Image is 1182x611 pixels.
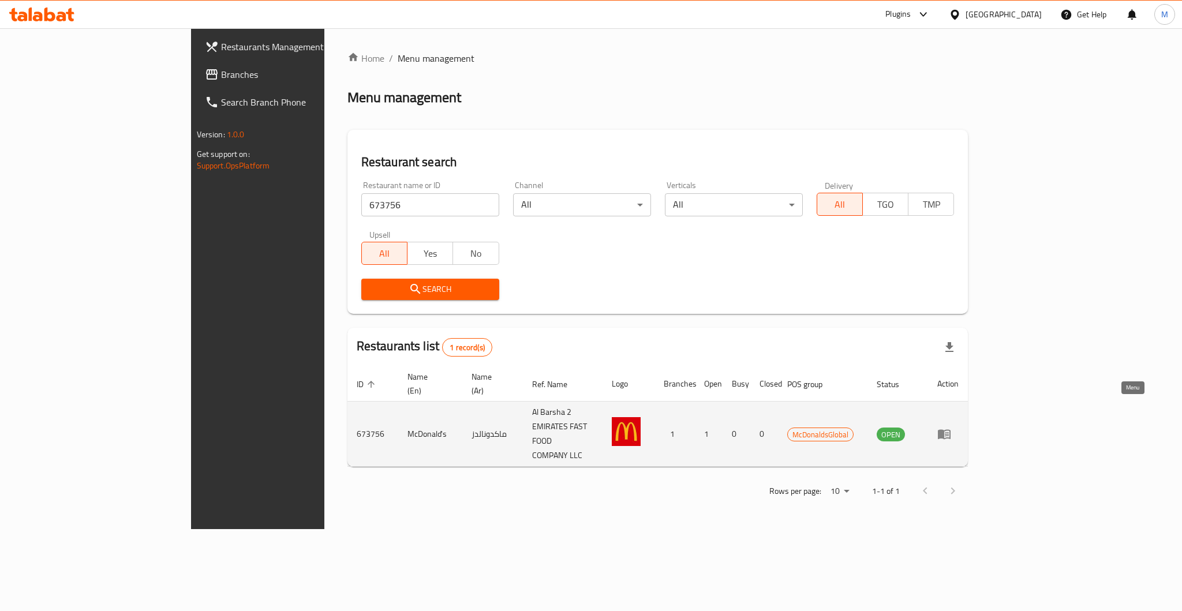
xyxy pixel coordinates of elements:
td: 0 [750,402,778,467]
th: Closed [750,366,778,402]
img: McDonald's [612,417,641,446]
span: Menu management [398,51,474,65]
td: McDonald's [398,402,462,467]
h2: Menu management [347,88,461,107]
a: Branches [196,61,388,88]
span: Restaurants Management [221,40,379,54]
button: All [817,193,863,216]
span: All [366,245,403,262]
table: enhanced table [347,366,968,467]
span: Yes [412,245,448,262]
span: No [458,245,494,262]
span: OPEN [877,428,905,441]
div: Export file [936,333,963,361]
button: Search [361,279,499,300]
span: POS group [787,377,837,391]
th: Branches [654,366,695,402]
a: Support.OpsPlatform [197,158,270,173]
a: Search Branch Phone [196,88,388,116]
h2: Restaurant search [361,153,955,171]
td: ماكدونالدز [462,402,523,467]
th: Busy [723,366,750,402]
span: Get support on: [197,147,250,162]
p: 1-1 of 1 [872,484,900,498]
span: Name (Ar) [472,370,509,398]
span: Search [371,282,490,297]
span: TGO [867,196,904,213]
span: Version: [197,127,225,142]
td: Al Barsha 2 EMIRATES FAST FOOD COMPANY LLC [523,402,603,467]
div: Total records count [442,338,492,357]
span: All [822,196,858,213]
button: TGO [862,193,908,216]
a: Restaurants Management [196,33,388,61]
input: Search for restaurant name or ID.. [361,193,499,216]
span: Branches [221,68,379,81]
th: Action [928,366,968,402]
nav: breadcrumb [347,51,968,65]
label: Upsell [369,230,391,238]
p: Rows per page: [769,484,821,498]
div: Rows per page: [826,483,854,500]
span: Ref. Name [532,377,582,391]
td: 1 [695,402,723,467]
span: McDonaldsGlobal [788,428,853,441]
th: Open [695,366,723,402]
button: All [361,242,407,265]
div: All [513,193,651,216]
div: [GEOGRAPHIC_DATA] [966,8,1042,21]
span: M [1161,8,1168,21]
span: Search Branch Phone [221,95,379,109]
span: 1.0.0 [227,127,245,142]
li: / [389,51,393,65]
button: No [452,242,499,265]
span: 1 record(s) [443,342,492,353]
div: Plugins [885,8,911,21]
label: Delivery [825,181,854,189]
span: Status [877,377,914,391]
span: TMP [913,196,949,213]
span: ID [357,377,379,391]
td: 0 [723,402,750,467]
th: Logo [603,366,654,402]
h2: Restaurants list [357,338,492,357]
div: All [665,193,803,216]
button: Yes [407,242,453,265]
td: 1 [654,402,695,467]
button: TMP [908,193,954,216]
span: Name (En) [407,370,448,398]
